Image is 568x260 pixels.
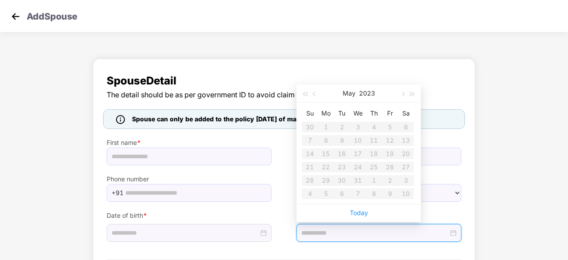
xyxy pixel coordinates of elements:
[334,106,350,120] th: Tu
[9,10,22,23] img: svg+xml;base64,PHN2ZyB4bWxucz0iaHR0cDovL3d3dy53My5vcmcvMjAwMC9zdmciIHdpZHRoPSIzMCIgaGVpZ2h0PSIzMC...
[107,211,272,220] label: Date of birth
[350,209,368,216] a: Today
[107,72,461,89] span: Spouse Detail
[366,106,382,120] th: Th
[107,174,272,184] label: Phone number
[116,115,125,124] img: icon
[107,89,461,100] span: The detail should be as per government ID to avoid claim rejections.
[350,106,366,120] th: We
[398,106,414,120] th: Sa
[382,106,398,120] th: Fr
[343,84,356,102] button: May
[302,106,318,120] th: Su
[107,138,272,148] label: First name
[112,186,124,200] span: +91
[359,84,375,102] button: 2023
[132,114,316,124] span: Spouse can only be added to the policy [DATE] of marriage.
[27,10,77,20] p: Add Spouse
[318,106,334,120] th: Mo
